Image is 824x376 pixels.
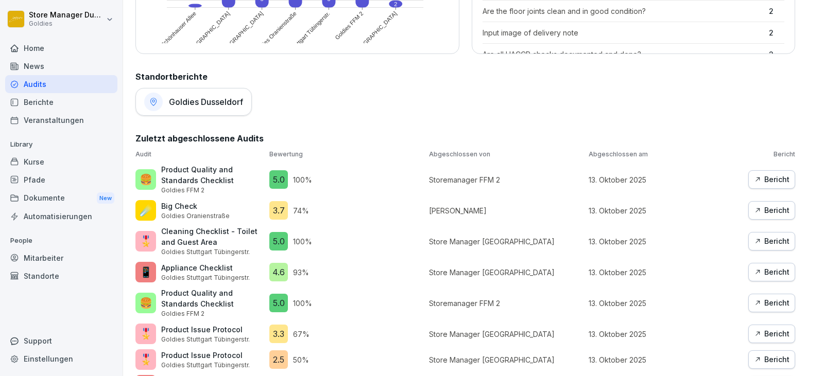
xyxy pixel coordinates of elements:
p: 93 % [293,267,309,278]
p: 74 % [293,205,309,216]
p: Abgeschlossen am [589,150,743,159]
a: Pfade [5,171,117,189]
p: Audit [135,150,264,159]
p: 13. Oktober 2025 [589,329,743,339]
div: 2.5 [269,350,288,369]
button: Bericht [748,263,795,281]
div: Bericht [754,174,789,185]
button: Bericht [748,170,795,189]
h1: Goldies Dusseldorf [169,97,243,107]
a: Einstellungen [5,350,117,368]
button: Bericht [748,325,795,343]
p: 50 % [293,354,309,365]
button: Bericht [748,232,795,250]
div: Bericht [754,266,789,278]
a: Kurse [5,153,117,171]
a: Standorte [5,267,117,285]
p: 13. Oktober 2025 [589,354,743,365]
div: Bericht [754,354,789,365]
div: Support [5,332,117,350]
a: News [5,57,117,75]
p: Goldies Stuttgart Tübingerstr. [161,247,264,257]
p: 67 % [293,329,310,339]
p: Product Quality and Standards Checklist [161,288,264,309]
p: 🎖️ [140,326,152,342]
p: Big Check [161,201,230,211]
button: Bericht [748,350,795,369]
p: 📱 [140,264,152,280]
div: 3.7 [269,201,288,220]
p: Goldies Stuttgart Tübingerstr. [161,273,250,282]
text: Goldies Schönhauser Allee [145,10,197,63]
p: Goldies Stuttgart Tübingerstr. [161,361,250,370]
p: 13. Oktober 2025 [589,267,743,278]
h2: Standortberichte [135,70,795,83]
p: Storemanager FFM 2 [429,298,583,309]
div: Bericht [754,328,789,339]
text: Goldies [GEOGRAPHIC_DATA] [337,10,398,71]
p: Goldies Stuttgart Tübingerstr. [161,335,250,344]
p: 13. Oktober 2025 [589,298,743,309]
p: 🍔 [140,295,152,311]
div: Bericht [754,236,789,247]
p: People [5,232,117,249]
h2: Zuletzt abgeschlossene Audits [135,132,795,145]
div: Bericht [754,297,789,309]
p: 13. Oktober 2025 [589,174,743,185]
p: 100 % [293,298,312,309]
div: 5.0 [269,232,288,250]
div: New [97,192,114,204]
a: Berichte [5,93,117,111]
p: Product Issue Protocol [161,350,250,361]
text: Goldies Stuttgart Tübingerstr. [275,10,332,67]
p: 100 % [293,174,312,185]
button: Bericht [748,294,795,312]
p: Product Issue Protocol [161,324,250,335]
p: Store Manager [GEOGRAPHIC_DATA] [429,329,583,339]
a: Automatisierungen [5,207,117,225]
p: Store Manager Duseldorf [29,11,104,20]
p: Abgeschlossen von [429,150,583,159]
p: [PERSON_NAME] [429,205,583,216]
p: 2 [769,27,784,38]
p: 🍔 [140,172,152,187]
p: Bericht [748,150,795,159]
a: Goldies Dusseldorf [135,88,252,116]
div: 4.6 [269,263,288,281]
p: Are all HACCP checks documented and done? [483,49,764,60]
p: Goldies FFM 2 [161,186,264,195]
p: 13. Oktober 2025 [589,205,743,216]
p: ☄️ [140,203,152,218]
text: Goldies [GEOGRAPHIC_DATA] [170,10,231,71]
div: 5.0 [269,170,288,189]
p: 🎖️ [140,234,152,249]
text: Goldies [GEOGRAPHIC_DATA] [203,10,264,71]
p: 13. Oktober 2025 [589,236,743,247]
p: Bewertung [269,150,424,159]
div: Mitarbeiter [5,249,117,267]
p: Store Manager [GEOGRAPHIC_DATA] [429,236,583,247]
p: Storemanager FFM 2 [429,174,583,185]
p: Store Manager [GEOGRAPHIC_DATA] [429,354,583,365]
a: DokumenteNew [5,189,117,208]
p: Product Quality and Standards Checklist [161,164,264,186]
text: Goldies FFM 2 [334,10,365,41]
p: Goldies [29,20,104,27]
a: Audits [5,75,117,93]
div: 5.0 [269,294,288,312]
div: Bericht [754,205,789,216]
p: Library [5,136,117,153]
